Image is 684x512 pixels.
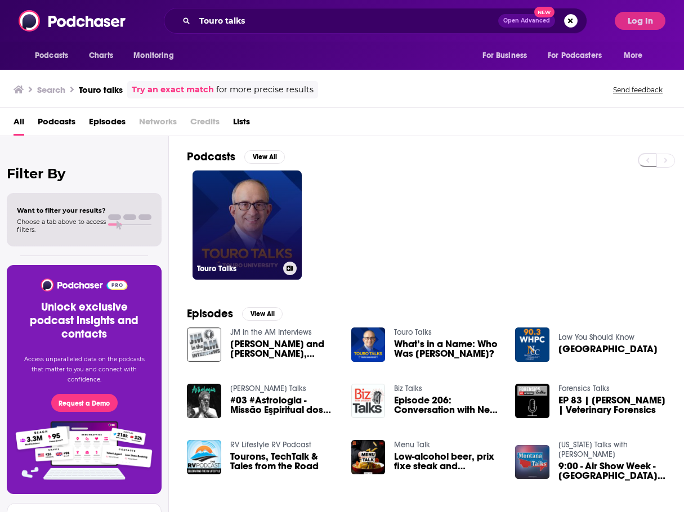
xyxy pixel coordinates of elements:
[351,327,386,362] img: What’s in a Name: Who Was Judah Touro?
[558,461,666,480] span: 9:00 - Air Show Week - [GEOGRAPHIC_DATA] Opening in [GEOGRAPHIC_DATA]
[534,7,555,17] span: New
[244,150,285,164] button: View All
[624,48,643,64] span: More
[35,48,68,64] span: Podcasts
[558,440,628,459] a: Montana Talks with Aaron Flint
[132,83,214,96] a: Try an exact match
[20,354,148,385] p: Access unparalleled data on the podcasts that matter to you and connect with confidence.
[394,384,422,393] a: Biz Talks
[139,113,177,136] span: Networks
[394,327,432,337] a: Touro Talks
[558,384,610,393] a: Forensics Talks
[394,452,502,471] span: Low-alcohol beer, prix fixe steak and [PERSON_NAME] latest moves
[126,45,188,66] button: open menu
[503,18,550,24] span: Open Advanced
[20,300,148,341] h3: Unlock exclusive podcast insights and contacts
[133,48,173,64] span: Monitoring
[19,10,127,32] img: Podchaser - Follow, Share and Rate Podcasts
[79,84,123,95] h3: Touro talks
[230,327,312,337] a: JM in the AM Interviews
[38,113,75,136] a: Podcasts
[7,165,162,182] h2: Filter By
[351,440,386,474] img: Low-alcohol beer, prix fixe steak and Laurent Tourondel's latest moves
[82,45,120,66] a: Charts
[187,307,233,321] h2: Episodes
[351,384,386,418] img: Episode 206: Conversation with New & Notable and Touro CEO Dr. Christopher Lege
[515,384,549,418] img: EP 83 | Dr. Rachel Touroo | Veterinary Forensics
[548,48,602,64] span: For Podcasters
[242,307,283,321] button: View All
[164,8,587,34] div: Search podcasts, credits, & more...
[216,83,314,96] span: for more precise results
[230,440,311,450] a: RV Lifestyle RV Podcast
[187,150,285,164] a: PodcastsView All
[558,333,634,342] a: Law You Should Know
[615,12,665,30] button: Log In
[89,113,126,136] a: Episodes
[89,48,113,64] span: Charts
[230,384,306,393] a: Otávio Leal Talks
[195,12,498,30] input: Search podcasts, credits, & more...
[27,45,83,66] button: open menu
[51,394,118,412] button: Request a Demo
[482,48,527,64] span: For Business
[515,327,549,362] img: Touro Law Center
[616,45,657,66] button: open menu
[558,461,666,480] a: 9:00 - Air Show Week - Touro Medical University Opening in Great Falls
[540,45,618,66] button: open menu
[187,440,221,474] img: Tourons, TechTalk & Tales from the Road
[17,218,106,233] span: Choose a tab above to access filters.
[394,339,502,358] span: What’s in a Name: Who Was [PERSON_NAME]?
[14,113,24,136] a: All
[17,206,106,214] span: Want to filter your results?
[230,339,338,358] span: [PERSON_NAME] and [PERSON_NAME], President of Touro College, Discuss the Latest Touro News and [D...
[558,396,666,415] span: EP 83 | [PERSON_NAME] | Veterinary Forensics
[610,85,666,95] button: Send feedback
[498,14,555,28] button: Open AdvancedNew
[394,440,430,450] a: Menu Talk
[230,396,338,415] a: #03 #Astrologia - Missão Espiritual dos Signos - Áries, Touro, Gêmeos, Câncer
[394,396,502,415] a: Episode 206: Conversation with New & Notable and Touro CEO Dr. Christopher Lege
[40,279,128,291] img: Podchaser - Follow, Share and Rate Podcasts
[233,113,250,136] a: Lists
[37,84,65,95] h3: Search
[187,307,283,321] a: EpisodesView All
[558,344,658,354] a: Touro Law Center
[394,339,502,358] a: What’s in a Name: Who Was Judah Touro?
[187,327,221,362] img: Nachum Segal and Dr. Alan Kadish, President of Touro College, Discuss the Latest Touro News and W...
[558,344,658,354] span: [GEOGRAPHIC_DATA]
[558,396,666,415] a: EP 83 | Dr. Rachel Touroo | Veterinary Forensics
[187,384,221,418] img: #03 #Astrologia - Missão Espiritual dos Signos - Áries, Touro, Gêmeos, Câncer
[187,150,235,164] h2: Podcasts
[197,264,279,273] h3: Touro Talks
[12,421,157,480] img: Pro Features
[190,113,220,136] span: Credits
[230,452,338,471] a: Tourons, TechTalk & Tales from the Road
[193,170,302,280] a: Touro Talks
[515,445,549,479] img: 9:00 - Air Show Week - Touro Medical University Opening in Great Falls
[230,339,338,358] a: Nachum Segal and Dr. Alan Kadish, President of Touro College, Discuss the Latest Touro News and W...
[394,396,502,415] span: Episode 206: Conversation with New & Notable and Touro CEO [PERSON_NAME]
[475,45,541,66] button: open menu
[394,452,502,471] a: Low-alcohol beer, prix fixe steak and Laurent Tourondel's latest moves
